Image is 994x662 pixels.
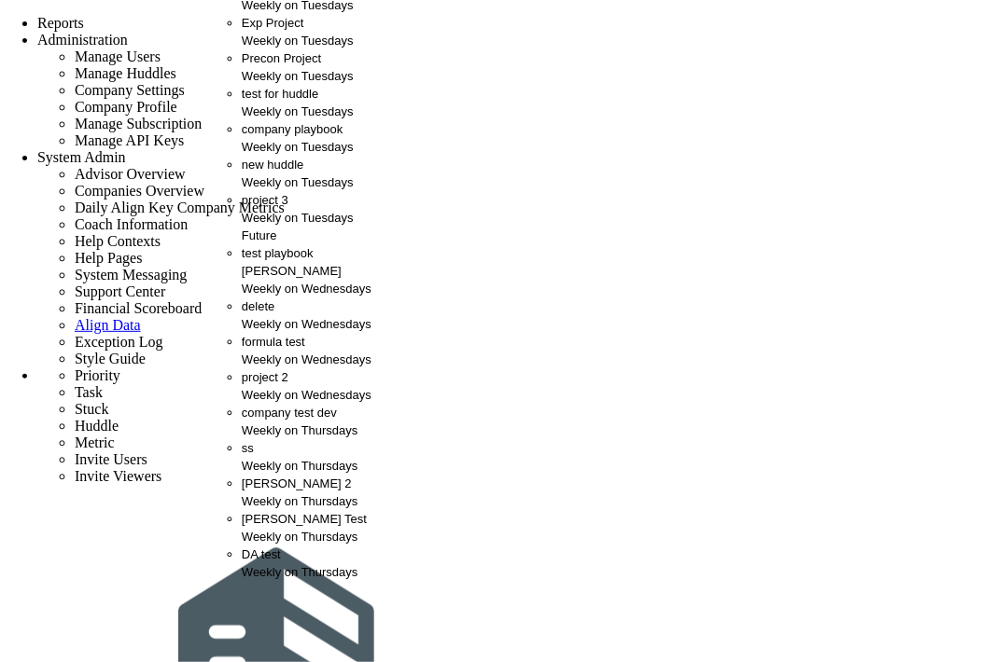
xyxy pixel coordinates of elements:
div: Weekly on Thursdays [242,528,393,545]
span: Advisor Overview [75,166,186,182]
span: Manage Users [75,48,161,64]
span: Reports [37,15,84,31]
span: test playbook [PERSON_NAME] [242,246,342,278]
span: System Messaging [75,267,187,283]
div: Weekly on Thursdays [242,457,393,475]
span: Exception Log [75,334,163,350]
span: [PERSON_NAME] Test [242,512,367,526]
div: Weekly on Tuesdays [242,32,393,49]
span: Metric [75,434,115,450]
span: Precon Project [242,51,321,65]
span: Financial Scoreboard [75,300,202,316]
span: Stuck [75,401,108,417]
span: new huddle [242,158,304,172]
span: Manage Huddles [75,65,176,81]
span: Manage Subscription [75,116,202,131]
span: test for huddle [242,87,318,101]
span: company playbook [242,122,343,136]
div: Weekly on Tuesdays [242,209,393,227]
span: Priority [75,367,120,383]
span: System Admin [37,149,126,165]
div: Weekly on Tuesdays [242,67,393,85]
span: Invite Viewers [75,468,161,484]
div: Weekly on Thursdays [242,563,393,581]
div: Weekly on Thursdays [242,421,393,439]
span: Daily Align Key Company Metrics [75,200,285,215]
span: Huddle [75,418,119,434]
span: Company Profile [75,99,177,115]
span: project 3 [242,193,288,207]
span: Coach Information [75,216,188,232]
span: ss [242,441,254,455]
div: Future [242,227,393,244]
div: Weekly on Wednesdays [242,351,393,368]
span: Company Settings [75,82,185,98]
span: delete [242,299,274,313]
span: Invite Users [75,451,147,467]
span: Help Contexts [75,233,161,249]
span: Style Guide [75,351,146,366]
div: Weekly on Thursdays [242,492,393,510]
span: Help Pages [75,250,142,266]
a: Align Data [75,317,141,333]
span: company test dev [242,406,337,420]
span: project 2 [242,370,288,384]
span: [PERSON_NAME] 2 [242,476,352,490]
span: Manage API Keys [75,132,184,148]
span: Administration [37,32,128,48]
span: Exp Project [242,16,303,30]
div: Weekly on Tuesdays [242,103,393,120]
div: Weekly on Wednesdays [242,315,393,333]
span: Task [75,384,103,400]
span: formula test [242,335,305,349]
div: Weekly on Wednesdays [242,386,393,404]
div: Weekly on Tuesdays [242,173,393,191]
span: Companies Overview [75,183,204,199]
span: Support Center [75,283,165,299]
span: DA test [242,547,281,561]
div: Weekly on Wednesdays [242,280,393,297]
div: Weekly on Tuesdays [242,138,393,156]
